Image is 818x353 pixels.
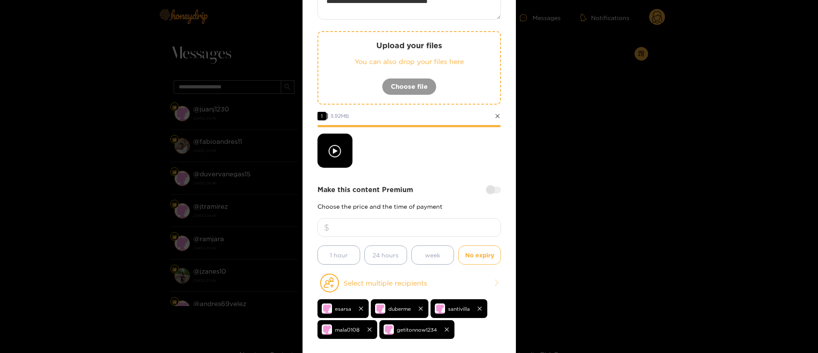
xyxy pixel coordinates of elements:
[384,324,394,335] img: no-avatar.png
[317,112,326,120] span: 1
[317,273,501,293] button: Select multiple recipients
[388,304,411,314] span: duberme
[335,41,483,50] p: Upload your files
[317,245,360,265] button: 1 hour
[411,245,454,265] button: week
[382,78,437,95] button: Choose file
[317,203,501,210] p: Choose the price and the time of payment
[330,250,348,260] span: 1 hour
[364,245,407,265] button: 24 hours
[373,250,399,260] span: 24 hours
[425,250,440,260] span: week
[435,303,445,314] img: no-avatar.png
[397,325,437,335] span: getitonnow1234
[465,250,494,260] span: No expiry
[322,324,332,335] img: no-avatar.png
[335,325,360,335] span: mala0108
[375,303,385,314] img: no-avatar.png
[330,113,349,119] span: 3.92 MB
[335,304,351,314] span: esarsa
[317,185,413,195] strong: Make this content Premium
[458,245,501,265] button: No expiry
[448,304,470,314] span: santivilla
[335,57,483,67] p: You can also drop your files here
[322,303,332,314] img: no-avatar.png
